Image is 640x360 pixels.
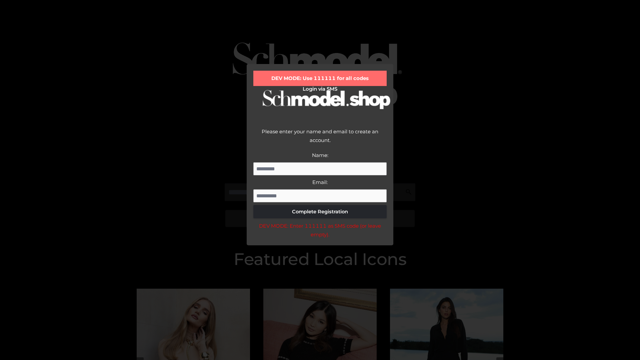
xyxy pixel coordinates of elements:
div: DEV MODE: Use 111111 for all codes [253,71,387,86]
label: Name: [312,152,328,158]
div: DEV MODE: Enter 111111 as SMS code (or leave empty). [253,222,387,239]
button: Complete Registration [253,205,387,218]
label: Email: [312,179,328,185]
h2: Login via SMS [253,86,387,92]
div: Please enter your name and email to create an account. [253,127,387,151]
